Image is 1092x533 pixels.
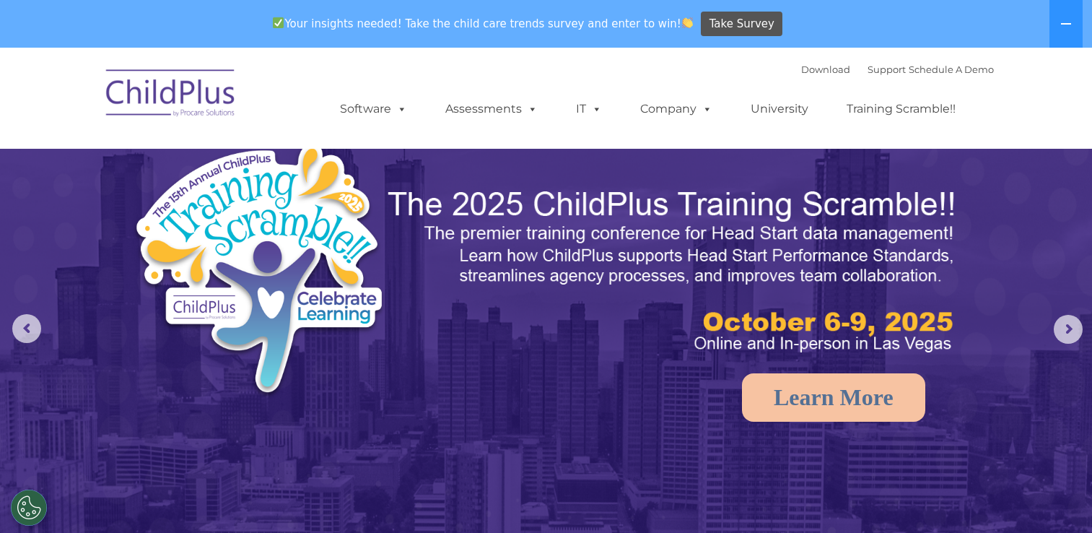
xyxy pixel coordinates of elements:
[99,59,243,131] img: ChildPlus by Procare Solutions
[326,95,421,123] a: Software
[11,490,47,526] button: Cookies Settings
[801,64,994,75] font: |
[431,95,552,123] a: Assessments
[709,12,774,37] span: Take Survey
[626,95,727,123] a: Company
[682,17,693,28] img: 👏
[736,95,823,123] a: University
[701,12,782,37] a: Take Survey
[801,64,850,75] a: Download
[868,64,906,75] a: Support
[742,373,925,422] a: Learn More
[562,95,616,123] a: IT
[832,95,970,123] a: Training Scramble!!
[909,64,994,75] a: Schedule A Demo
[267,9,699,38] span: Your insights needed! Take the child care trends survey and enter to win!
[273,17,284,28] img: ✅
